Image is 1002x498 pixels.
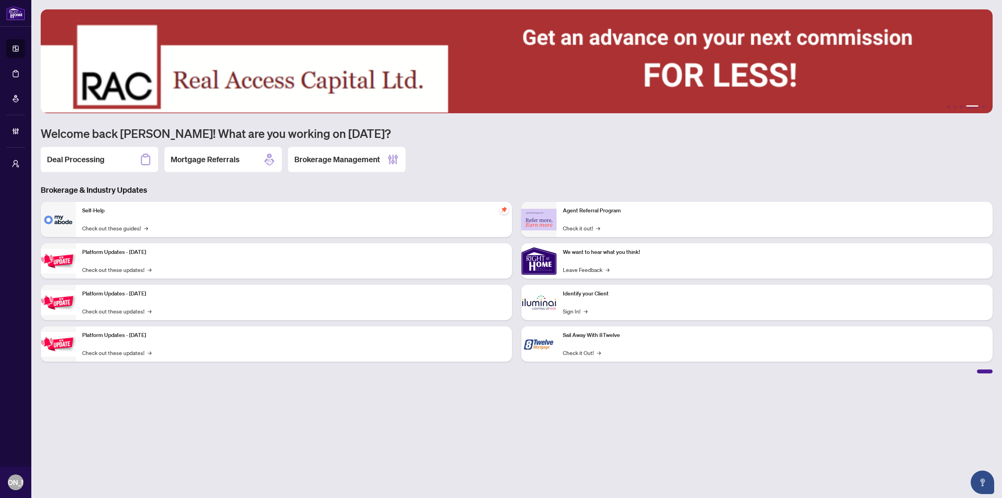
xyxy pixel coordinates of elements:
[521,209,557,230] img: Agent Referral Program
[41,332,76,357] img: Platform Updates - June 23, 2025
[41,249,76,273] img: Platform Updates - July 21, 2025
[521,285,557,320] img: Identify your Client
[41,290,76,315] img: Platform Updates - July 8, 2025
[499,205,509,214] span: pushpin
[41,185,993,196] h3: Brokerage & Industry Updates
[947,105,950,109] button: 1
[82,348,151,357] a: Check out these updates!→
[82,290,506,298] p: Platform Updates - [DATE]
[294,154,380,165] h2: Brokerage Management
[148,348,151,357] span: →
[563,331,986,340] p: Sail Away With 8Twelve
[606,265,609,274] span: →
[82,331,506,340] p: Platform Updates - [DATE]
[597,348,601,357] span: →
[148,265,151,274] span: →
[563,348,601,357] a: Check it Out!→
[41,126,993,141] h1: Welcome back [PERSON_NAME]! What are you working on [DATE]?
[6,6,25,20] img: logo
[82,206,506,215] p: Self-Help
[563,265,609,274] a: Leave Feedback→
[521,243,557,279] img: We want to hear what you think!
[966,105,979,109] button: 4
[41,202,76,237] img: Self-Help
[144,224,148,232] span: →
[563,248,986,257] p: We want to hear what you think!
[82,224,148,232] a: Check out these guides!→
[82,265,151,274] a: Check out these updates!→
[563,206,986,215] p: Agent Referral Program
[82,307,151,315] a: Check out these updates!→
[563,307,588,315] a: Sign In!→
[971,471,994,494] button: Open asap
[563,290,986,298] p: Identify your Client
[953,105,957,109] button: 2
[41,9,993,113] img: Slide 3
[982,105,985,109] button: 5
[584,307,588,315] span: →
[148,307,151,315] span: →
[521,326,557,362] img: Sail Away With 8Twelve
[563,224,600,232] a: Check it out!→
[47,154,105,165] h2: Deal Processing
[12,160,20,168] span: user-switch
[960,105,963,109] button: 3
[82,248,506,257] p: Platform Updates - [DATE]
[171,154,240,165] h2: Mortgage Referrals
[596,224,600,232] span: →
